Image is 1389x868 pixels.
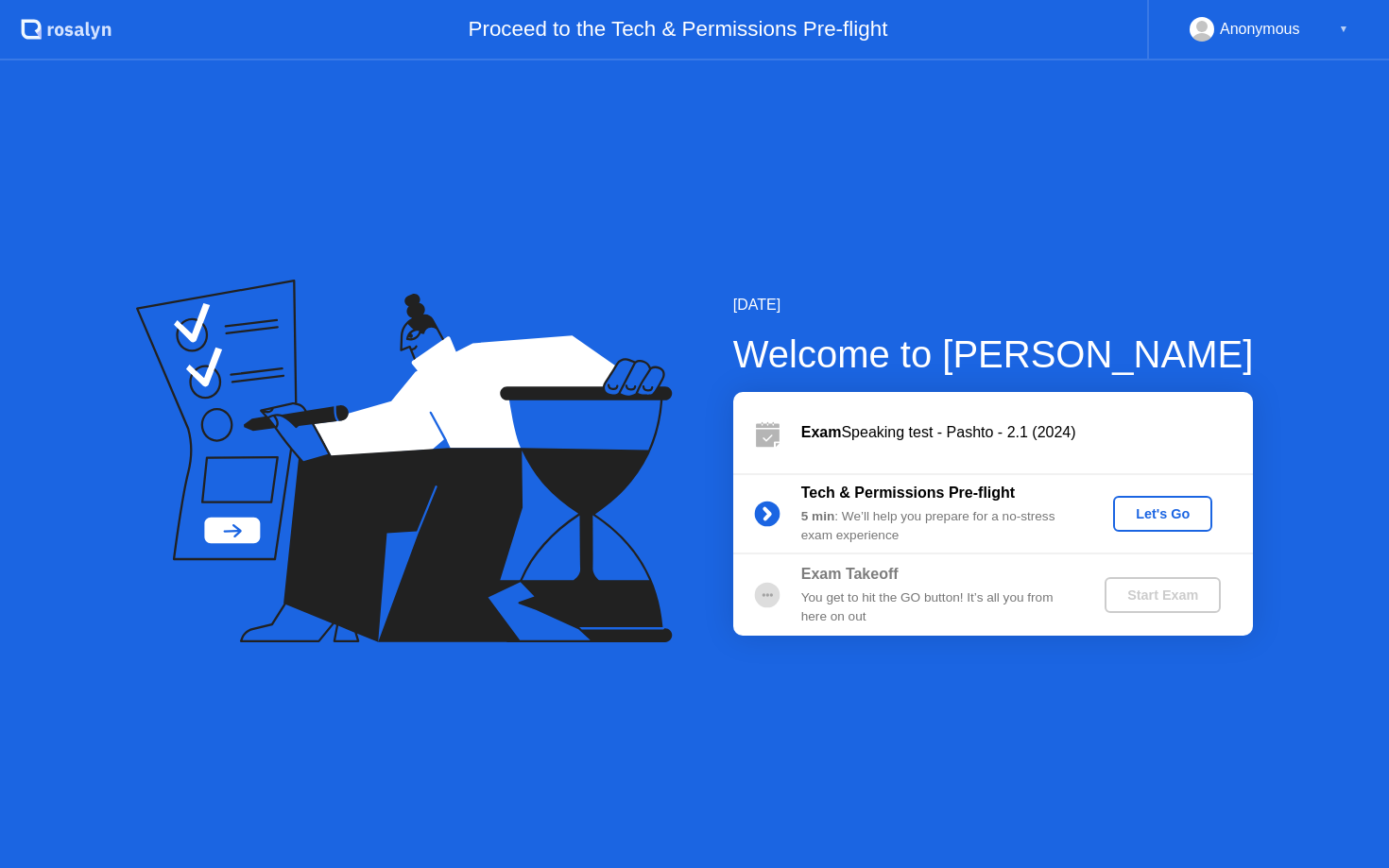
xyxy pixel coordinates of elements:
[801,485,1015,501] b: Tech & Permissions Pre-flight
[1339,17,1348,42] div: ▼
[801,421,1253,444] div: Speaking test - Pashto - 2.1 (2024)
[801,507,1073,546] div: : We’ll help you prepare for a no-stress exam experience
[733,294,1254,316] div: [DATE]
[1113,496,1212,532] button: Let's Go
[1112,587,1213,603] div: Start Exam
[801,566,899,582] b: Exam Takeoff
[801,588,1073,627] div: You get to hit the GO button! It’s all you from here on out
[801,509,835,523] b: 5 min
[1220,17,1300,42] div: Anonymous
[1121,506,1205,521] div: Let's Go
[1105,577,1221,613] button: Start Exam
[733,326,1254,383] div: Welcome to [PERSON_NAME]
[801,424,842,440] b: Exam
